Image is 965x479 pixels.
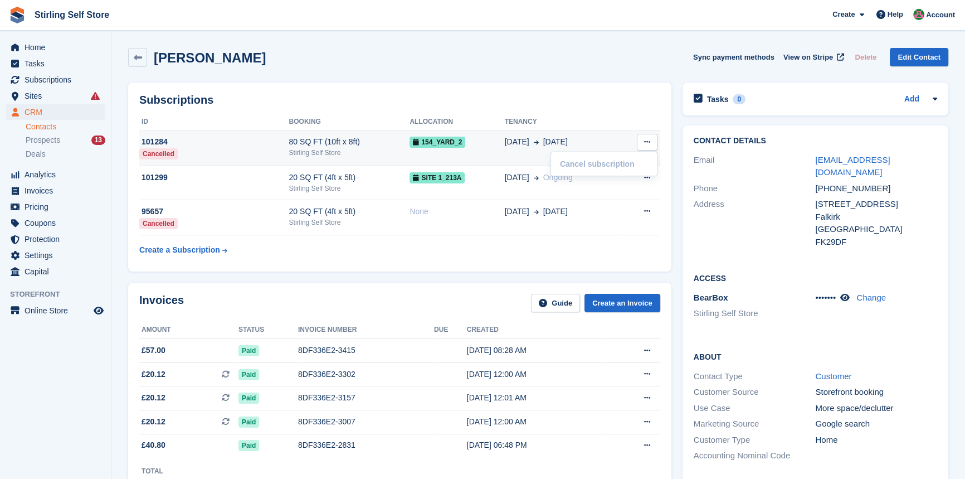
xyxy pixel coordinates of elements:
[694,137,937,146] h2: Contact Details
[26,148,105,160] a: Deals
[142,345,165,356] span: £57.00
[139,321,238,339] th: Amount
[25,104,91,120] span: CRM
[6,248,105,263] a: menu
[26,134,105,146] a: Prospects 13
[904,93,919,106] a: Add
[289,172,410,183] div: 20 SQ FT (4ft x 5ft)
[815,211,937,224] div: Falkirk
[139,244,220,256] div: Create a Subscription
[733,94,745,104] div: 0
[25,199,91,215] span: Pricing
[139,113,289,131] th: ID
[815,371,851,381] a: Customer
[6,167,105,182] a: menu
[6,215,105,231] a: menu
[142,439,165,451] span: £40.80
[154,50,266,65] h2: [PERSON_NAME]
[25,88,91,104] span: Sites
[25,40,91,55] span: Home
[289,136,410,148] div: 80 SQ FT (10ft x 8ft)
[298,321,434,339] th: Invoice number
[815,434,937,447] div: Home
[25,303,91,318] span: Online Store
[25,231,91,247] span: Protection
[289,113,410,131] th: Booking
[6,303,105,318] a: menu
[467,439,606,451] div: [DATE] 06:48 PM
[6,104,105,120] a: menu
[434,321,467,339] th: Due
[25,183,91,199] span: Invoices
[238,369,259,380] span: Paid
[694,182,816,195] div: Phone
[30,6,114,24] a: Stirling Self Store
[815,155,890,177] a: [EMAIL_ADDRESS][DOMAIN_NAME]
[289,183,410,193] div: Stirling Self Store
[815,386,937,399] div: Storefront booking
[531,294,580,312] a: Guide
[238,393,259,404] span: Paid
[298,369,434,380] div: 8DF336E2-3302
[467,392,606,404] div: [DATE] 12:01 AM
[91,136,105,145] div: 13
[139,240,227,260] a: Create a Subscription
[139,148,178,159] div: Cancelled
[298,345,434,356] div: 8DF336E2-3415
[238,440,259,451] span: Paid
[6,231,105,247] a: menu
[410,206,504,217] div: None
[693,48,774,66] button: Sync payment methods
[6,199,105,215] a: menu
[6,264,105,279] a: menu
[694,293,728,302] span: BearBox
[6,88,105,104] a: menu
[555,157,652,171] p: Cancel subscription
[694,370,816,383] div: Contact Type
[25,215,91,231] span: Coupons
[139,206,289,217] div: 95657
[289,206,410,217] div: 20 SQ FT (4ft x 5ft)
[467,321,606,339] th: Created
[25,56,91,71] span: Tasks
[815,236,937,249] div: FK29DF
[25,167,91,182] span: Analytics
[142,466,170,476] div: Total
[584,294,660,312] a: Create an Invoice
[410,137,465,148] span: 154_Yard_2
[25,264,91,279] span: Capital
[694,434,816,447] div: Customer Type
[856,293,886,302] a: Change
[850,48,881,66] button: Delete
[505,113,621,131] th: Tenancy
[543,206,568,217] span: [DATE]
[10,289,111,300] span: Storefront
[694,386,816,399] div: Customer Source
[707,94,729,104] h2: Tasks
[139,218,178,229] div: Cancelled
[815,293,836,302] span: •••••••
[26,122,105,132] a: Contacts
[289,148,410,158] div: Stirling Self Store
[694,351,937,362] h2: About
[139,294,184,312] h2: Invoices
[694,154,816,179] div: Email
[815,402,937,415] div: More space/declutter
[694,198,816,248] div: Address
[238,417,259,428] span: Paid
[6,183,105,199] a: menu
[543,173,573,182] span: Ongoing
[926,9,955,21] span: Account
[26,149,46,159] span: Deals
[142,392,165,404] span: £20.12
[694,449,816,462] div: Accounting Nominal Code
[139,172,289,183] div: 101299
[238,321,298,339] th: Status
[6,40,105,55] a: menu
[832,9,855,20] span: Create
[467,416,606,428] div: [DATE] 12:00 AM
[6,56,105,71] a: menu
[890,48,948,66] a: Edit Contact
[694,272,937,283] h2: Access
[467,369,606,380] div: [DATE] 12:00 AM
